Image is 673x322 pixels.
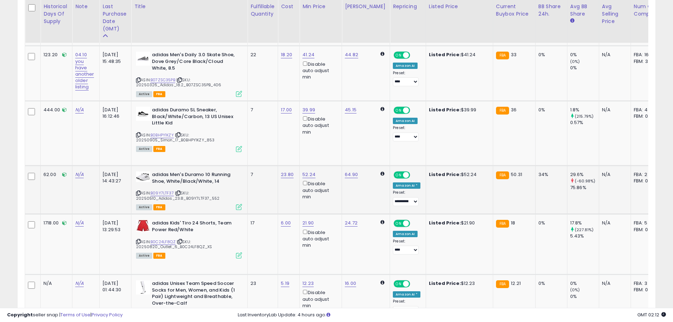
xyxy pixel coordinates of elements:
div: Repricing [393,3,423,10]
div: ASIN: [136,107,242,151]
div: Title [134,3,244,10]
span: OFF [409,172,420,178]
span: OFF [409,221,420,227]
div: 1718.00 [43,220,67,226]
span: All listings currently available for purchase on Amazon [136,146,152,152]
small: FBA [496,52,509,59]
span: 12.21 [511,280,521,287]
span: 36 [511,106,516,113]
div: N/A [602,280,625,287]
div: Preset: [393,125,420,141]
b: adidas Men's Duramo 10 Running Shoe, White/Black/White, 14 [152,171,238,186]
b: adidas Unisex Team Speed Soccer Socks for Men, Women, and Kids (1 Pair) Lightweight and Breathabl... [152,280,238,308]
a: 18.20 [281,51,292,58]
a: B09Y7LTF37 [150,190,174,196]
small: (227.81%) [575,227,594,233]
small: FBA [496,171,509,179]
small: FBA [496,280,509,288]
div: $39.99 [429,107,488,113]
div: 7 [250,107,272,113]
a: N/A [75,106,84,113]
div: Last InventoryLab Update: 4 hours ago. [238,312,666,318]
div: Listed Price [429,3,490,10]
b: Listed Price: [429,280,461,287]
div: Preset: [393,239,420,255]
div: Amazon AI * [393,291,420,298]
div: BB Share 24h. [538,3,564,18]
div: 0% [570,52,599,58]
span: ON [394,172,403,178]
div: $41.24 [429,52,488,58]
div: 17 [250,220,272,226]
a: 12.23 [302,280,314,287]
img: 31zIqMxfSIL._SL40_.jpg [136,52,150,66]
div: Last Purchase Date (GMT) [102,3,128,33]
a: 5.19 [281,280,289,287]
span: FBA [153,253,165,259]
div: 0% [570,280,599,287]
div: Amazon AI [393,63,418,69]
small: (215.79%) [575,113,594,119]
div: 0% [538,52,562,58]
div: N/A [602,220,625,226]
div: ASIN: [136,171,242,209]
div: 22 [250,52,272,58]
div: FBA: 3 [634,280,657,287]
a: 17.00 [281,106,292,113]
div: FBM: 0 [634,113,657,119]
div: FBM: 0 [634,178,657,184]
small: Avg BB Share. [570,18,574,24]
b: adidas Kids' Tiro 24 Shorts, Team Power Red/White [152,220,238,235]
b: Listed Price: [429,106,461,113]
div: Cost [281,3,296,10]
div: 5.43% [570,233,599,239]
a: 44.82 [345,51,358,58]
div: 0.57% [570,119,599,126]
div: 0% [570,65,599,71]
div: FBM: 0 [634,227,657,233]
div: Preset: [393,299,420,315]
div: 62.00 [43,171,67,178]
b: Listed Price: [429,171,461,178]
div: 0% [570,293,599,300]
a: B0C24LF8QZ [150,239,176,245]
a: 52.24 [302,171,315,178]
div: N/A [602,52,625,58]
span: ON [394,221,403,227]
span: OFF [409,281,420,287]
a: 24.72 [345,219,358,227]
a: N/A [75,171,84,178]
div: FBM: 0 [634,287,657,293]
div: [DATE] 16:12:46 [102,107,126,119]
div: 29.6% [570,171,599,178]
div: Preset: [393,71,420,87]
span: ON [394,52,403,58]
a: 45.15 [345,106,356,113]
div: seller snap | | [7,312,123,318]
a: 41.24 [302,51,314,58]
div: ASIN: [136,220,242,258]
div: $52.24 [429,171,488,178]
a: Privacy Policy [91,311,123,318]
div: FBA: 5 [634,220,657,226]
div: 7 [250,171,272,178]
div: 123.20 [43,52,67,58]
div: Num of Comp. [634,3,660,18]
span: 33 [511,51,516,58]
div: [DATE] 13:29:53 [102,220,126,233]
span: All listings currently available for purchase on Amazon [136,204,152,210]
div: [DATE] 01:44:30 [102,280,126,293]
b: Listed Price: [429,51,461,58]
small: FBA [496,107,509,115]
div: Avg BB Share [570,3,596,18]
span: | SKU: 20250820_Outlet_6_B0C24LF8QZ_XS [136,239,212,250]
div: Amazon AI [393,118,418,124]
div: FBM: 3 [634,58,657,65]
img: 31-8LRrberL._SL40_.jpg [136,107,150,121]
span: 2025-10-11 02:12 GMT [637,311,666,318]
span: OFF [409,107,420,113]
div: [DATE] 15:48:35 [102,52,126,64]
div: 444.00 [43,107,67,113]
a: Terms of Use [60,311,90,318]
div: Historical Days Of Supply [43,3,69,25]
